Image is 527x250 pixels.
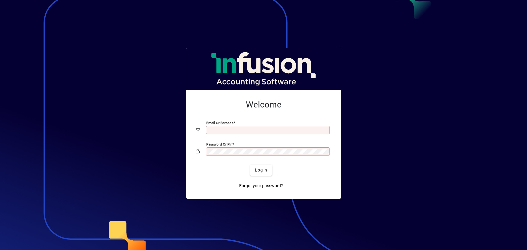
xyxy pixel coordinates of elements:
mat-label: Email or Barcode [206,120,233,125]
h2: Welcome [196,100,331,110]
a: Forgot your password? [237,181,285,191]
button: Login [250,165,272,176]
mat-label: Password or Pin [206,142,232,146]
span: Login [255,167,267,173]
span: Forgot your password? [239,183,283,189]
